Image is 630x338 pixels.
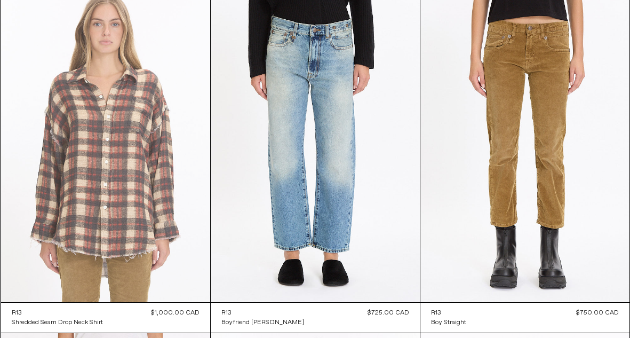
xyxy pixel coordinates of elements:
[431,308,466,318] a: R13
[12,308,103,318] a: R13
[221,318,304,327] a: Boyfriend [PERSON_NAME]
[221,308,304,318] a: R13
[431,318,466,327] div: Boy Straight
[12,318,103,327] a: Shredded Seam Drop Neck Shirt
[368,308,409,318] div: $725.00 CAD
[431,309,441,318] div: R13
[12,318,103,327] div: Shredded Seam Drop Neck Shirt
[431,318,466,327] a: Boy Straight
[576,308,619,318] div: $750.00 CAD
[12,309,22,318] div: R13
[151,308,200,318] div: $1,000.00 CAD
[221,309,232,318] div: R13
[221,318,304,327] div: Boyfriend [PERSON_NAME]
